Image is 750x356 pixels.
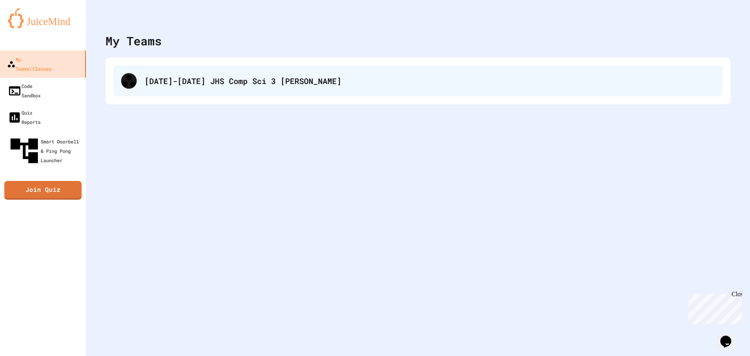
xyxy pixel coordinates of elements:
[105,32,162,50] div: My Teams
[113,65,723,97] div: [DATE]-[DATE] JHS Comp Sci 3 [PERSON_NAME]
[3,3,54,50] div: Chat with us now!Close
[4,181,82,200] a: Join Quiz
[8,108,41,127] div: Quiz Reports
[8,8,78,28] img: logo-orange.svg
[145,75,715,87] div: [DATE]-[DATE] JHS Comp Sci 3 [PERSON_NAME]
[7,55,52,74] div: My Teams/Classes
[685,291,742,324] iframe: chat widget
[8,81,41,100] div: Code Sandbox
[8,134,83,167] div: Smart Doorbell & Ping Pong Launcher
[717,325,742,348] iframe: chat widget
